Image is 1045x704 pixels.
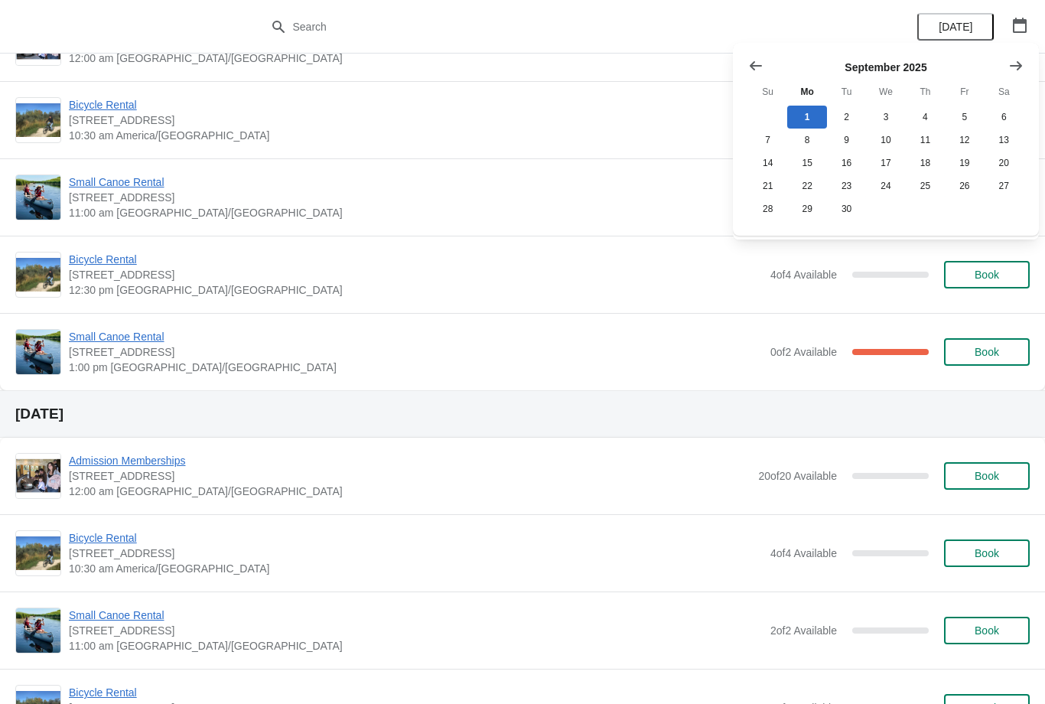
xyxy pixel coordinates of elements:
[866,78,905,106] th: Wednesday
[985,174,1024,197] button: Saturday September 27 2025
[69,638,763,653] span: 11:00 am [GEOGRAPHIC_DATA]/[GEOGRAPHIC_DATA]
[906,129,945,152] button: Thursday September 11 2025
[292,13,784,41] input: Search
[69,252,763,267] span: Bicycle Rental
[906,106,945,129] button: Thursday September 4 2025
[748,197,787,220] button: Sunday September 28 2025
[69,112,763,128] span: [STREET_ADDRESS]
[975,346,999,358] span: Book
[15,406,1030,422] h2: [DATE]
[16,454,60,498] img: Admission Memberships | 1 Snow Goose Bay, Stonewall, MB R0C 2Z0 | 12:00 am America/Winnipeg
[985,152,1024,174] button: Saturday September 20 2025
[69,51,750,66] span: 12:00 am [GEOGRAPHIC_DATA]/[GEOGRAPHIC_DATA]
[985,78,1024,106] th: Saturday
[917,13,994,41] button: [DATE]
[975,547,999,559] span: Book
[945,78,984,106] th: Friday
[742,52,770,80] button: Show previous month, August 2025
[975,269,999,281] span: Book
[758,470,837,482] span: 20 of 20 Available
[748,129,787,152] button: Sunday September 7 2025
[69,267,763,282] span: [STREET_ADDRESS]
[16,536,60,570] img: Bicycle Rental | 1 Snow Goose Bay, Stonewall, MB R0C 2Z0 | 10:30 am America/Winnipeg
[69,329,763,344] span: Small Canoe Rental
[827,106,866,129] button: Tuesday September 2 2025
[69,205,763,220] span: 11:00 am [GEOGRAPHIC_DATA]/[GEOGRAPHIC_DATA]
[69,608,763,623] span: Small Canoe Rental
[69,685,763,700] span: Bicycle Rental
[16,608,60,653] img: Small Canoe Rental | 1 Snow Goose Bay, Stonewall, MB R0C 2Z0 | 11:00 am America/Winnipeg
[69,97,763,112] span: Bicycle Rental
[787,129,826,152] button: Monday September 8 2025
[69,468,750,484] span: [STREET_ADDRESS]
[69,344,763,360] span: [STREET_ADDRESS]
[866,174,905,197] button: Wednesday September 24 2025
[945,106,984,129] button: Friday September 5 2025
[770,547,837,559] span: 4 of 4 Available
[906,78,945,106] th: Thursday
[770,269,837,281] span: 4 of 4 Available
[69,623,763,638] span: [STREET_ADDRESS]
[748,174,787,197] button: Sunday September 21 2025
[69,530,763,546] span: Bicycle Rental
[944,539,1030,567] button: Book
[866,152,905,174] button: Wednesday September 17 2025
[787,106,826,129] button: Today Monday September 1 2025
[906,152,945,174] button: Thursday September 18 2025
[827,174,866,197] button: Tuesday September 23 2025
[945,152,984,174] button: Friday September 19 2025
[69,190,763,205] span: [STREET_ADDRESS]
[944,261,1030,288] button: Book
[985,106,1024,129] button: Saturday September 6 2025
[69,561,763,576] span: 10:30 am America/[GEOGRAPHIC_DATA]
[748,152,787,174] button: Sunday September 14 2025
[827,129,866,152] button: Tuesday September 9 2025
[69,128,763,143] span: 10:30 am America/[GEOGRAPHIC_DATA]
[866,129,905,152] button: Wednesday September 10 2025
[69,360,763,375] span: 1:00 pm [GEOGRAPHIC_DATA]/[GEOGRAPHIC_DATA]
[16,330,60,374] img: Small Canoe Rental | 1 Snow Goose Bay, Stonewall, MB R0C 2Z0 | 1:00 pm America/Winnipeg
[787,78,826,106] th: Monday
[945,174,984,197] button: Friday September 26 2025
[944,617,1030,644] button: Book
[770,346,837,358] span: 0 of 2 Available
[16,103,60,137] img: Bicycle Rental | 1 Snow Goose Bay, Stonewall, MB R0C 2Z0 | 10:30 am America/Winnipeg
[944,338,1030,366] button: Book
[69,484,750,499] span: 12:00 am [GEOGRAPHIC_DATA]/[GEOGRAPHIC_DATA]
[787,152,826,174] button: Monday September 15 2025
[827,152,866,174] button: Tuesday September 16 2025
[16,258,60,292] img: Bicycle Rental | 1 Snow Goose Bay, Stonewall, MB R0C 2Z0 | 12:30 pm America/Winnipeg
[770,624,837,637] span: 2 of 2 Available
[939,21,972,33] span: [DATE]
[945,129,984,152] button: Friday September 12 2025
[16,175,60,220] img: Small Canoe Rental | 1 Snow Goose Bay, Stonewall, MB R0C 2Z0 | 11:00 am America/Winnipeg
[866,106,905,129] button: Wednesday September 3 2025
[1002,52,1030,80] button: Show next month, October 2025
[69,453,750,468] span: Admission Memberships
[748,78,787,106] th: Sunday
[827,197,866,220] button: Tuesday September 30 2025
[69,546,763,561] span: [STREET_ADDRESS]
[975,470,999,482] span: Book
[985,129,1024,152] button: Saturday September 13 2025
[944,462,1030,490] button: Book
[69,174,763,190] span: Small Canoe Rental
[975,624,999,637] span: Book
[827,78,866,106] th: Tuesday
[787,197,826,220] button: Monday September 29 2025
[787,174,826,197] button: Monday September 22 2025
[69,282,763,298] span: 12:30 pm [GEOGRAPHIC_DATA]/[GEOGRAPHIC_DATA]
[906,174,945,197] button: Thursday September 25 2025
